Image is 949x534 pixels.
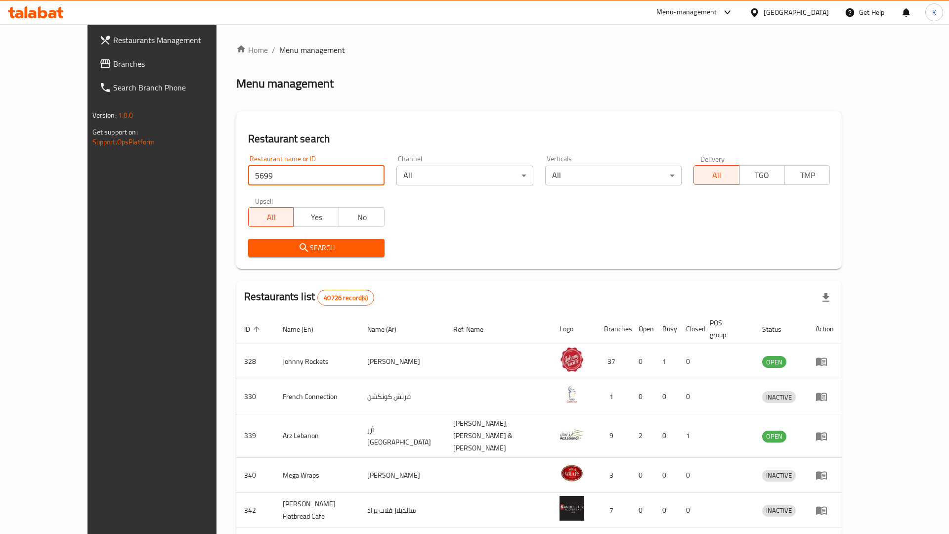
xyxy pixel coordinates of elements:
td: 0 [631,458,654,493]
span: OPEN [762,431,786,442]
span: ID [244,323,263,335]
img: Johnny Rockets [560,347,584,372]
h2: Restaurants list [244,289,375,306]
div: Total records count [317,290,374,306]
td: 330 [236,379,275,414]
td: 1 [678,414,702,458]
td: Arz Lebanon [275,414,360,458]
td: 0 [678,379,702,414]
div: OPEN [762,356,786,368]
label: Upsell [255,197,273,204]
td: أرز [GEOGRAPHIC_DATA] [359,414,445,458]
span: K [932,7,936,18]
span: Restaurants Management [113,34,238,46]
span: INACTIVE [762,505,796,516]
span: Search Branch Phone [113,82,238,93]
img: Arz Lebanon [560,422,584,446]
div: Menu [816,469,834,481]
button: No [339,207,385,227]
span: Version: [92,109,117,122]
span: 1.0.0 [118,109,133,122]
nav: breadcrumb [236,44,842,56]
h2: Menu management [236,76,334,91]
span: Name (En) [283,323,326,335]
img: Sandella's Flatbread Cafe [560,496,584,521]
a: Support.OpsPlatform [92,135,155,148]
td: 0 [678,493,702,528]
td: 37 [596,344,631,379]
button: Search [248,239,385,257]
span: Search [256,242,377,254]
span: Name (Ar) [367,323,409,335]
div: Menu [816,504,834,516]
div: Menu [816,391,834,402]
td: [PERSON_NAME] Flatbread Cafe [275,493,360,528]
th: Branches [596,314,631,344]
td: [PERSON_NAME] [359,344,445,379]
h2: Restaurant search [248,132,830,146]
td: 1 [596,379,631,414]
th: Open [631,314,654,344]
button: TMP [784,165,830,185]
td: 328 [236,344,275,379]
span: All [698,168,735,182]
button: All [693,165,739,185]
span: Ref. Name [453,323,496,335]
td: 0 [631,379,654,414]
td: 0 [654,458,678,493]
span: No [343,210,381,224]
div: Menu-management [656,6,717,18]
a: Restaurants Management [91,28,246,52]
td: French Connection [275,379,360,414]
span: INACTIVE [762,470,796,481]
span: INACTIVE [762,392,796,403]
span: Get support on: [92,126,138,138]
a: Branches [91,52,246,76]
img: Mega Wraps [560,461,584,486]
td: 9 [596,414,631,458]
li: / [272,44,275,56]
a: Search Branch Phone [91,76,246,99]
td: سانديلاز فلات براد [359,493,445,528]
td: 0 [678,344,702,379]
span: TMP [789,168,826,182]
div: [GEOGRAPHIC_DATA] [764,7,829,18]
div: INACTIVE [762,391,796,403]
div: Menu [816,430,834,442]
div: Export file [814,286,838,310]
th: Logo [552,314,596,344]
span: POS group [710,317,743,341]
td: Mega Wraps [275,458,360,493]
button: Yes [293,207,339,227]
label: Delivery [700,155,725,162]
img: French Connection [560,382,584,407]
span: TGO [743,168,781,182]
td: 2 [631,414,654,458]
th: Action [808,314,842,344]
button: TGO [739,165,785,185]
td: 342 [236,493,275,528]
input: Search for restaurant name or ID.. [248,166,385,185]
div: Menu [816,356,834,367]
td: Johnny Rockets [275,344,360,379]
td: 0 [631,493,654,528]
div: INACTIVE [762,505,796,517]
div: All [396,166,533,185]
button: All [248,207,294,227]
span: Status [762,323,794,335]
td: [PERSON_NAME] [359,458,445,493]
span: Branches [113,58,238,70]
td: فرنش كونكشن [359,379,445,414]
td: 3 [596,458,631,493]
span: All [253,210,290,224]
td: 340 [236,458,275,493]
th: Closed [678,314,702,344]
span: Menu management [279,44,345,56]
div: All [545,166,682,185]
span: 40726 record(s) [318,293,374,303]
td: 1 [654,344,678,379]
td: [PERSON_NAME],[PERSON_NAME] & [PERSON_NAME] [445,414,552,458]
th: Busy [654,314,678,344]
td: 0 [678,458,702,493]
